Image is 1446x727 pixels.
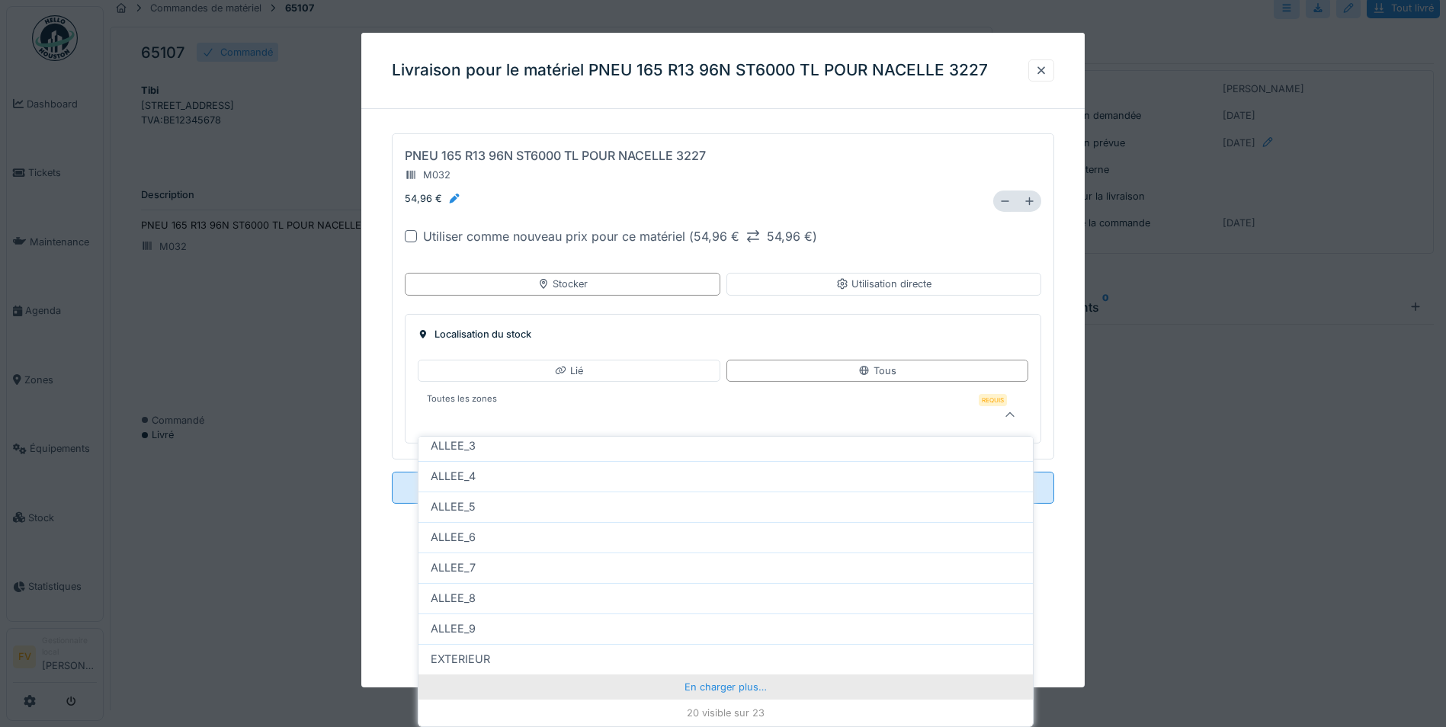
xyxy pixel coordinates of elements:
[405,191,460,206] div: 54,96 €
[431,529,476,546] span: ALLEE_6
[979,394,1007,406] div: Requis
[555,363,583,378] div: Lié
[694,227,813,245] div: 54,96 € 54,96 €
[418,326,1028,341] div: Localisation du stock
[418,699,1033,726] div: 20 visible sur 23
[431,559,476,576] span: ALLEE_7
[431,437,476,454] span: ALLEE_3
[431,498,476,515] span: ALLEE_5
[424,392,500,405] label: Toutes les zones
[405,168,450,182] div: M032
[431,468,476,485] span: ALLEE_4
[431,620,476,637] span: ALLEE_9
[431,651,490,668] span: EXTERIEUR
[858,363,896,378] div: Tous
[392,61,988,80] h3: Livraison pour le matériel PNEU 165 R13 96N ST6000 TL POUR NACELLE 3227
[537,277,588,291] div: Stocker
[405,146,706,165] div: PNEU 165 R13 96N ST6000 TL POUR NACELLE 3227
[423,227,817,245] div: Utiliser comme nouveau prix pour ce matériel ( )
[836,277,931,291] div: Utilisation directe
[431,590,476,607] span: ALLEE_8
[418,674,1033,699] div: En charger plus…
